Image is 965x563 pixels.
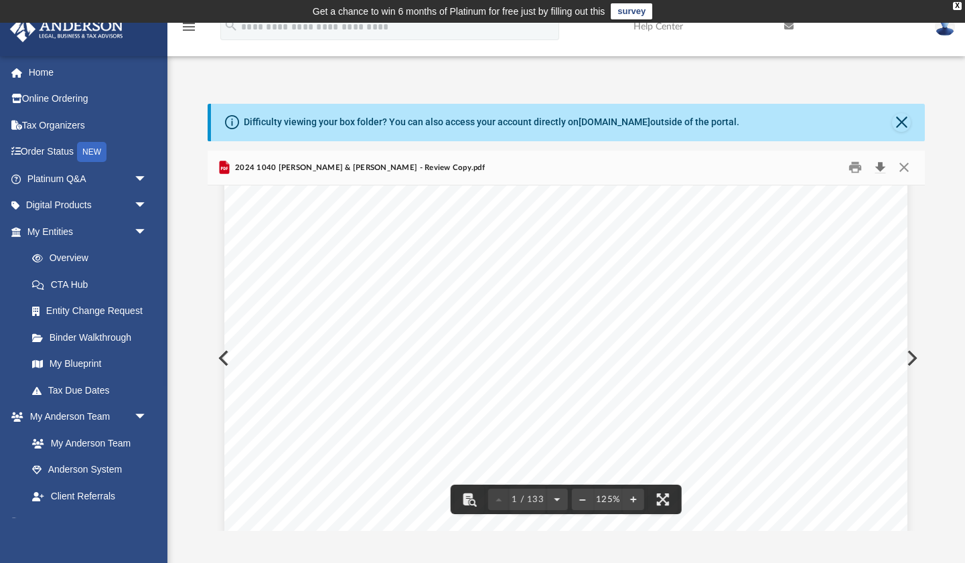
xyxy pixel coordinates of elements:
i: search [224,18,238,33]
span: arrow_drop_down [134,404,161,431]
a: Overview [19,245,167,272]
a: CTA Hub [19,271,167,298]
span: [PERSON_NAME] [418,183,520,194]
div: Difficulty viewing your box folder? You can also access your account directly on outside of the p... [244,115,739,129]
a: My Documentsarrow_drop_down [9,509,161,536]
span: !752484! [418,236,542,248]
a: survey [611,3,652,19]
img: User Pic [935,17,955,36]
span: 2024 1040 [PERSON_NAME] & [PERSON_NAME] - Review Copy.pdf [232,162,485,174]
div: NEW [77,142,106,162]
span: E. [591,183,607,194]
a: Anderson System [19,457,161,483]
button: Print [842,157,869,178]
div: Get a chance to win 6 months of Platinum for free just by filling out this [313,3,605,19]
div: File preview [208,185,925,531]
a: menu [181,25,197,35]
span: [PERSON_NAME] [520,183,621,194]
span: T. [481,183,497,194]
span: DR [536,197,552,208]
span: CLUB [457,197,489,208]
a: Order StatusNEW [9,139,167,166]
span: [GEOGRAPHIC_DATA] [481,210,601,221]
span: [GEOGRAPHIC_DATA], [418,210,555,221]
a: Digital Productsarrow_drop_down [9,192,167,219]
span: arrow_drop_down [134,165,161,193]
div: close [953,2,962,10]
a: Binder Walkthrough [19,324,167,351]
a: My Anderson Team [19,430,154,457]
a: Client Referrals [19,483,161,509]
a: Tax Due Dates [19,377,167,404]
button: Previous File [208,339,237,377]
button: Toggle findbar [455,485,484,514]
a: Home [9,59,167,86]
span: 6039 [418,197,449,208]
button: 1 / 133 [510,485,546,514]
a: My Anderson Teamarrow_drop_down [9,404,161,430]
a: [DOMAIN_NAME] [579,116,650,127]
a: Entity Change Request [19,298,167,325]
button: Zoom out [572,485,593,514]
a: Tax Organizers [9,112,167,139]
button: Close [892,157,916,178]
span: arrow_drop_down [134,192,161,220]
span: & [504,183,513,194]
div: Preview [208,151,925,532]
a: Platinum Q&Aarrow_drop_down [9,165,167,192]
button: Next File [896,339,925,377]
span: 75248 [512,210,552,221]
img: Anderson Advisors Platinum Portal [6,16,127,42]
span: arrow_drop_down [134,218,161,246]
i: menu [181,19,197,35]
button: Next page [546,485,568,514]
a: My Blueprint [19,351,161,378]
span: OAKS [497,197,528,208]
span: arrow_drop_down [134,509,161,537]
button: Close [892,113,911,132]
span: [PERSON_NAME] [615,183,708,194]
div: Current zoom level [593,495,623,504]
a: Online Ordering [9,86,167,112]
span: 1 / 133 [510,495,546,504]
div: Document Viewer [208,185,925,531]
button: Download [869,157,893,178]
button: Enter fullscreen [648,485,678,514]
a: My Entitiesarrow_drop_down [9,218,167,245]
button: Zoom in [623,485,644,514]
